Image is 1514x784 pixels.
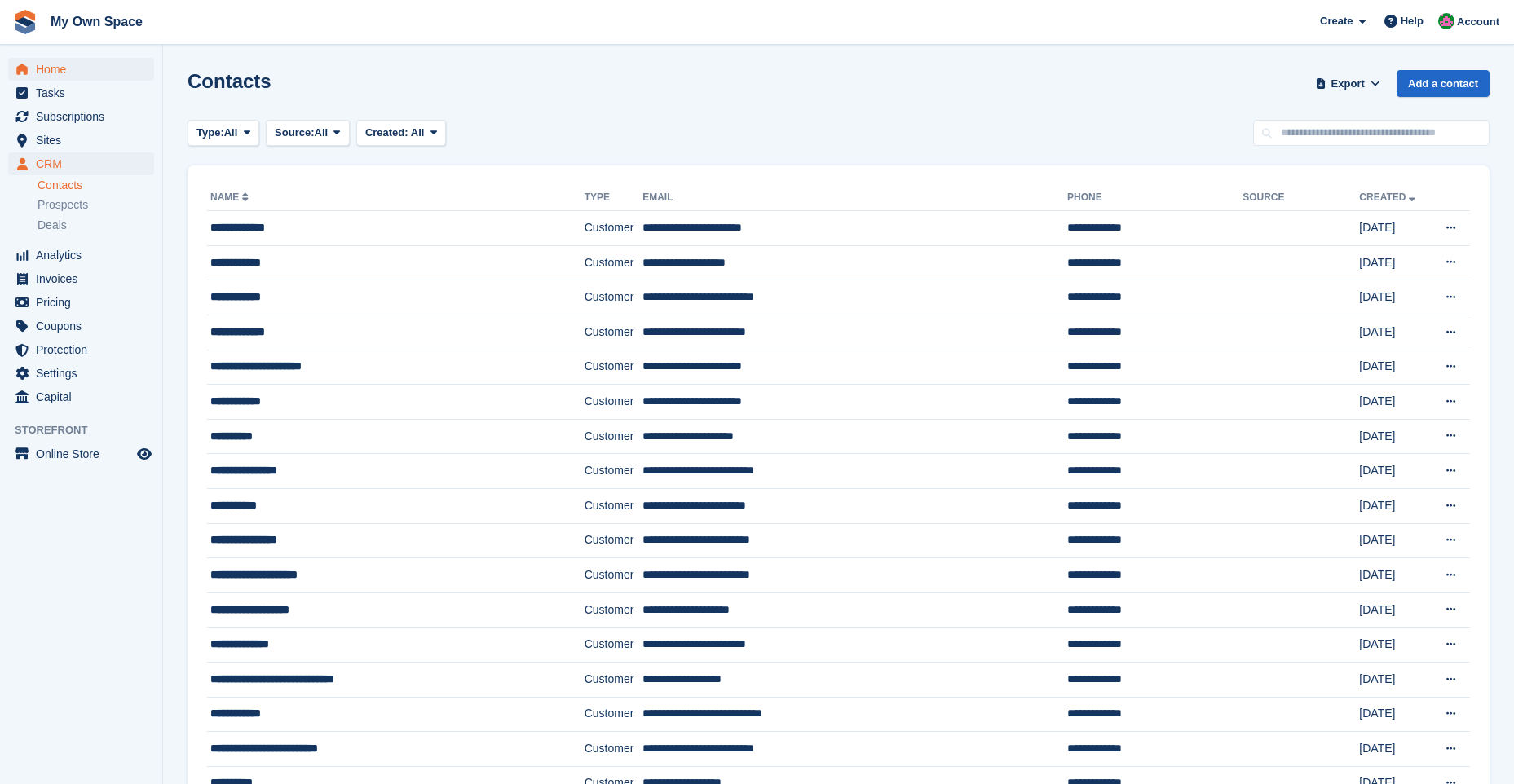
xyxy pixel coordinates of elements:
td: Customer [585,697,643,732]
span: All [315,125,329,141]
span: Account [1457,14,1499,30]
td: [DATE] [1359,558,1429,593]
a: Add a contact [1397,70,1490,97]
a: menu [8,291,154,314]
span: Coupons [36,315,134,337]
a: Contacts [38,178,154,193]
span: Settings [36,362,134,385]
span: Sites [36,129,134,152]
td: [DATE] [1359,592,1429,628]
a: Prospects [38,196,154,214]
a: menu [8,152,154,175]
a: menu [8,81,154,104]
th: Phone [1067,185,1243,211]
a: My Own Space [44,8,149,35]
span: Source: [275,125,314,141]
td: [DATE] [1359,280,1429,315]
td: [DATE] [1359,523,1429,558]
span: Capital [36,385,134,408]
td: Customer [585,523,643,558]
td: [DATE] [1359,211,1429,246]
td: [DATE] [1359,315,1429,350]
a: menu [8,443,154,465]
span: Subscriptions [36,105,134,128]
span: Home [36,58,134,81]
td: Customer [585,662,643,697]
span: Analytics [36,244,134,266]
a: Preview store [135,444,154,464]
button: Export [1312,70,1384,97]
a: Name [210,192,252,203]
td: Customer [585,350,643,385]
span: CRM [36,152,134,175]
span: Storefront [15,422,162,438]
h1: Contacts [188,70,271,92]
td: [DATE] [1359,245,1429,280]
img: stora-icon-8386f47178a22dfd0bd8f6a31ec36ba5ce8667c1dd55bd0f319d3a0aa187defe.svg [13,10,38,34]
th: Source [1243,185,1359,211]
span: Created: [365,126,408,139]
button: Source: All [266,120,350,147]
button: Type: All [188,120,259,147]
span: Protection [36,338,134,361]
button: Created: All [356,120,446,147]
a: menu [8,315,154,337]
span: Tasks [36,81,134,104]
th: Email [642,185,1067,211]
td: Customer [585,732,643,767]
span: All [411,126,425,139]
td: [DATE] [1359,662,1429,697]
td: Customer [585,454,643,489]
td: Customer [585,488,643,523]
td: Customer [585,592,643,628]
a: menu [8,129,154,152]
td: Customer [585,211,643,246]
span: Help [1401,13,1424,29]
span: Online Store [36,443,134,465]
td: [DATE] [1359,454,1429,489]
td: Customer [585,315,643,350]
td: Customer [585,280,643,315]
td: Customer [585,245,643,280]
span: Create [1320,13,1353,29]
th: Type [585,185,643,211]
td: [DATE] [1359,697,1429,732]
td: [DATE] [1359,488,1429,523]
span: All [224,125,238,141]
td: Customer [585,558,643,593]
span: Pricing [36,291,134,314]
a: Deals [38,217,154,234]
td: [DATE] [1359,350,1429,385]
span: Invoices [36,267,134,290]
td: [DATE] [1359,385,1429,420]
td: Customer [585,385,643,420]
span: Deals [38,218,67,233]
a: menu [8,244,154,266]
a: menu [8,338,154,361]
td: [DATE] [1359,628,1429,663]
a: menu [8,385,154,408]
span: Prospects [38,197,88,213]
a: Created [1359,192,1419,203]
td: [DATE] [1359,732,1429,767]
a: menu [8,105,154,128]
span: Export [1331,76,1365,92]
td: [DATE] [1359,419,1429,454]
td: Customer [585,419,643,454]
a: menu [8,267,154,290]
span: Type: [196,125,224,141]
a: menu [8,362,154,385]
img: Lucy Parry [1438,13,1454,29]
td: Customer [585,628,643,663]
a: menu [8,58,154,81]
